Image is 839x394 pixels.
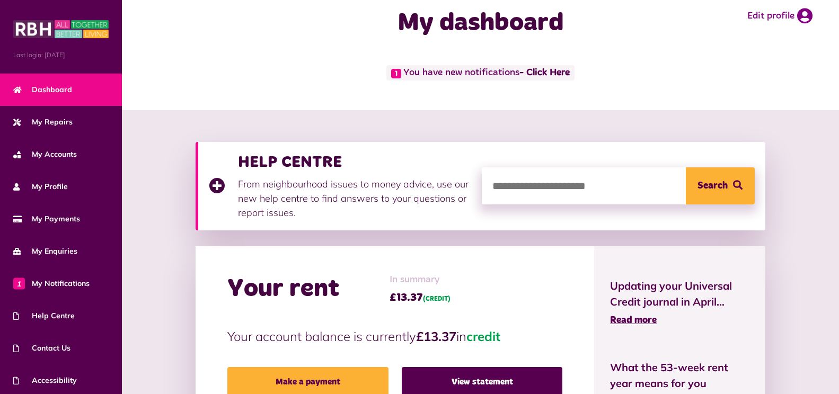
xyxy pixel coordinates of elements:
[686,167,755,204] button: Search
[610,316,657,325] span: Read more
[238,153,471,172] h3: HELP CENTRE
[416,328,456,344] strong: £13.37
[391,69,401,78] span: 1
[13,181,68,192] span: My Profile
[13,149,77,160] span: My Accounts
[312,8,649,39] h1: My dashboard
[13,246,77,257] span: My Enquiries
[13,310,75,321] span: Help Centre
[610,360,749,391] span: What the 53-week rent year means for you
[386,65,575,80] span: You have new notifications
[519,68,570,78] a: - Click Here
[697,167,728,204] span: Search
[13,117,73,128] span: My Repairs
[466,328,500,344] span: credit
[13,50,109,60] span: Last login: [DATE]
[747,8,812,24] a: Edit profile
[610,278,749,310] span: Updating your Universal Credit journal in April...
[423,296,451,302] span: (CREDIT)
[227,274,339,305] h2: Your rent
[13,84,72,95] span: Dashboard
[227,327,562,346] p: Your account balance is currently in
[13,19,109,40] img: MyRBH
[13,343,70,354] span: Contact Us
[13,278,90,289] span: My Notifications
[13,375,77,386] span: Accessibility
[390,290,451,306] span: £13.37
[610,278,749,328] a: Updating your Universal Credit journal in April... Read more
[13,277,25,289] span: 1
[13,213,80,225] span: My Payments
[238,177,471,220] p: From neighbourhood issues to money advice, use our new help centre to find answers to your questi...
[390,273,451,287] span: In summary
